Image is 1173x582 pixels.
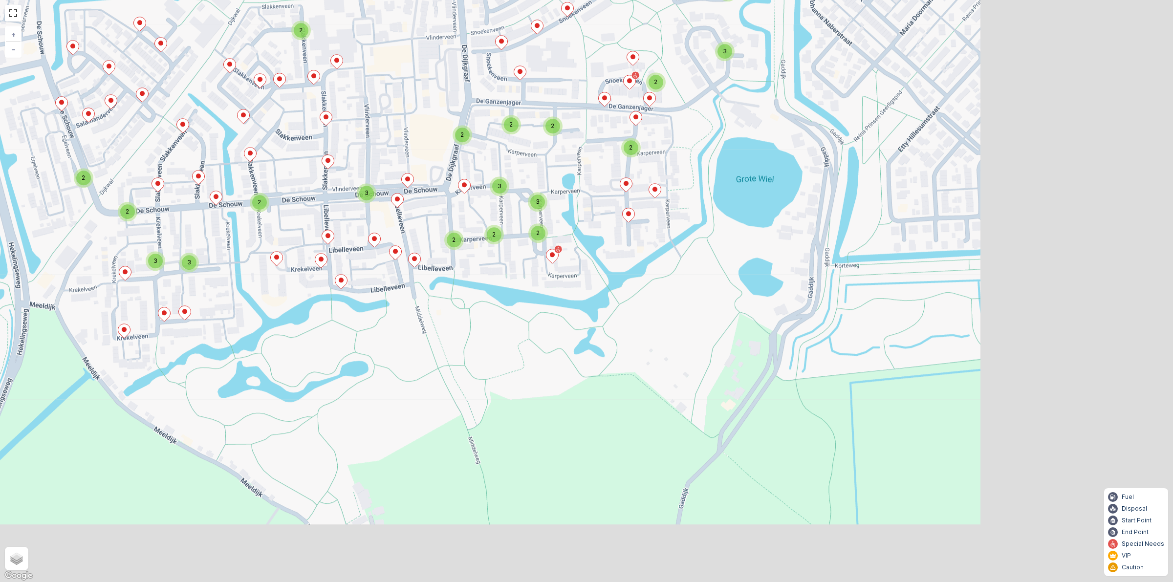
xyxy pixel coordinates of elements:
[492,231,496,238] span: 2
[543,116,563,136] div: 2
[528,223,548,243] div: 2
[490,176,509,196] div: 3
[528,192,547,212] div: 3
[498,182,501,190] span: 3
[551,122,554,129] span: 2
[536,198,540,205] span: 3
[484,225,504,244] div: 2
[501,115,521,134] div: 2
[509,121,513,128] span: 2
[536,229,540,237] span: 2
[621,138,641,157] div: 2
[629,144,632,151] span: 2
